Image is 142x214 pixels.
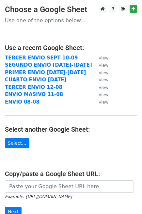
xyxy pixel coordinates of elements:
a: View [92,84,108,90]
a: TERCER ENVIO 12-08 [5,84,62,90]
p: Use one of the options below... [5,17,137,24]
a: View [92,62,108,68]
small: View [99,92,108,97]
a: TERCER ENVIO SEPT 10-09 [5,55,78,61]
a: View [92,77,108,83]
h4: Copy/paste a Google Sheet URL: [5,170,137,178]
small: View [99,100,108,105]
a: ENVIO 08-08 [5,99,39,105]
a: View [92,91,108,97]
small: View [99,70,108,75]
small: View [99,77,108,82]
input: Paste your Google Sheet URL here [5,180,134,193]
h3: Choose a Google Sheet [5,5,137,14]
small: View [99,85,108,90]
a: Select... [5,138,29,148]
a: ENVIO MASIVO 11-08 [5,91,63,97]
iframe: Chat Widget [109,183,142,214]
h4: Use a recent Google Sheet: [5,44,137,52]
a: PRIMER ENVIO [DATE]-[DATE] [5,70,86,75]
a: View [92,70,108,75]
a: CUARTO ENVIO [DATE] [5,77,66,83]
a: View [92,55,108,61]
h4: Select another Google Sheet: [5,125,137,133]
small: Example: [URL][DOMAIN_NAME] [5,194,72,199]
a: View [92,99,108,105]
a: SEGUNDO ENVIO [DATE]-[DATE] [5,62,92,68]
div: Widget de chat [109,183,142,214]
small: View [99,56,108,60]
small: View [99,63,108,68]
